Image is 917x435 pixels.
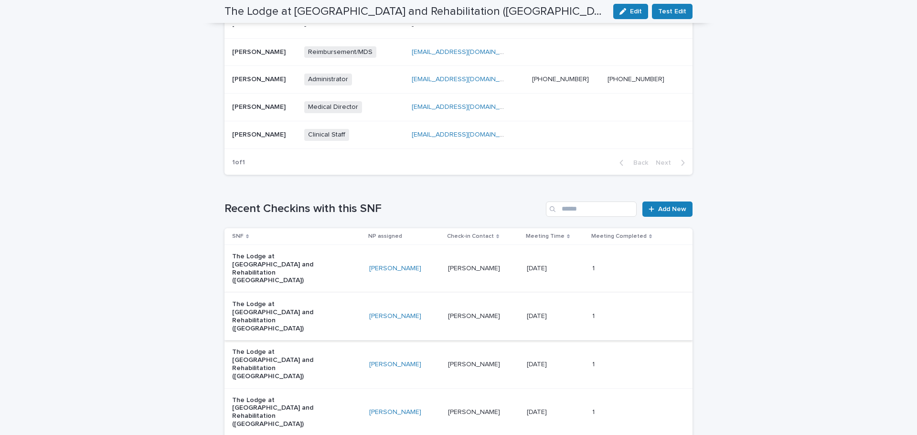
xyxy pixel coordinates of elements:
[224,202,542,216] h1: Recent Checkins with this SNF
[369,312,421,320] a: [PERSON_NAME]
[232,396,328,428] p: The Lodge at [GEOGRAPHIC_DATA] and Rehabilitation ([GEOGRAPHIC_DATA])
[612,159,652,167] button: Back
[658,206,686,212] span: Add New
[412,21,416,31] p: -
[412,131,520,138] a: [EMAIL_ADDRESS][DOMAIN_NAME]
[412,104,520,110] a: [EMAIL_ADDRESS][DOMAIN_NAME]
[224,5,606,19] h2: The Lodge at [GEOGRAPHIC_DATA] and Rehabilitation ([GEOGRAPHIC_DATA])
[304,101,362,113] span: Medical Director
[224,66,693,94] tr: [PERSON_NAME][PERSON_NAME] Administrator[EMAIL_ADDRESS][DOMAIN_NAME] [PHONE_NUMBER] [PHONE_NUMBER]
[232,253,328,285] p: The Lodge at [GEOGRAPHIC_DATA] and Rehabilitation ([GEOGRAPHIC_DATA])
[652,159,693,167] button: Next
[532,76,589,83] a: [PHONE_NUMBER]
[304,46,376,58] span: Reimbursement/MDS
[224,293,693,340] tr: The Lodge at [GEOGRAPHIC_DATA] and Rehabilitation ([GEOGRAPHIC_DATA])[PERSON_NAME] [PERSON_NAME][...
[224,121,693,149] tr: [PERSON_NAME][PERSON_NAME] Clinical Staff[EMAIL_ADDRESS][DOMAIN_NAME]
[592,359,597,369] p: 1
[369,265,421,273] a: [PERSON_NAME]
[232,21,236,31] p: -
[448,359,502,369] p: [PERSON_NAME]
[591,231,647,242] p: Meeting Completed
[592,263,597,273] p: 1
[527,263,549,273] p: [DATE]
[608,76,664,83] a: [PHONE_NUMBER]
[658,7,686,16] span: Test Edit
[642,202,693,217] a: Add New
[656,159,677,166] span: Next
[368,231,402,242] p: NP assigned
[232,129,288,139] p: [PERSON_NAME]
[652,4,693,19] button: Test Edit
[232,101,288,111] p: [PERSON_NAME]
[369,408,421,416] a: [PERSON_NAME]
[224,14,693,38] tr: -- ---
[224,151,253,174] p: 1 of 1
[232,74,288,84] p: [PERSON_NAME]
[304,129,349,141] span: Clinical Staff
[224,245,693,293] tr: The Lodge at [GEOGRAPHIC_DATA] and Rehabilitation ([GEOGRAPHIC_DATA])[PERSON_NAME] [PERSON_NAME][...
[592,310,597,320] p: 1
[224,340,693,388] tr: The Lodge at [GEOGRAPHIC_DATA] and Rehabilitation ([GEOGRAPHIC_DATA])[PERSON_NAME] [PERSON_NAME][...
[527,406,549,416] p: [DATE]
[447,231,494,242] p: Check-in Contact
[232,46,288,56] p: [PERSON_NAME]
[448,406,502,416] p: [PERSON_NAME]
[527,310,549,320] p: [DATE]
[628,159,648,166] span: Back
[369,361,421,369] a: [PERSON_NAME]
[630,8,642,15] span: Edit
[448,263,502,273] p: [PERSON_NAME]
[526,231,565,242] p: Meeting Time
[448,310,502,320] p: [PERSON_NAME]
[527,359,549,369] p: [DATE]
[232,300,328,332] p: The Lodge at [GEOGRAPHIC_DATA] and Rehabilitation ([GEOGRAPHIC_DATA])
[304,74,352,85] span: Administrator
[304,22,400,31] p: -
[412,49,520,55] a: [EMAIL_ADDRESS][DOMAIN_NAME]
[224,38,693,66] tr: [PERSON_NAME][PERSON_NAME] Reimbursement/MDS[EMAIL_ADDRESS][DOMAIN_NAME]
[232,231,244,242] p: SNF
[224,94,693,121] tr: [PERSON_NAME][PERSON_NAME] Medical Director[EMAIL_ADDRESS][DOMAIN_NAME]
[613,4,648,19] button: Edit
[546,202,637,217] input: Search
[232,348,328,380] p: The Lodge at [GEOGRAPHIC_DATA] and Rehabilitation ([GEOGRAPHIC_DATA])
[592,406,597,416] p: 1
[412,76,520,83] a: [EMAIL_ADDRESS][DOMAIN_NAME]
